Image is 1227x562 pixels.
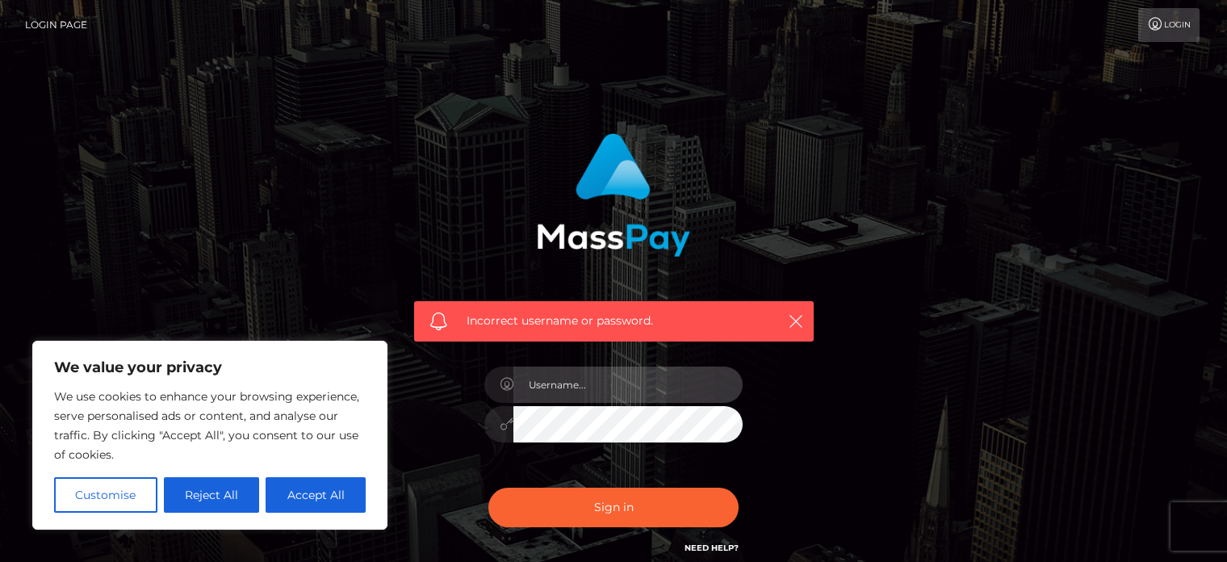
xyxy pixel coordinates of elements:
button: Customise [54,477,157,513]
button: Reject All [164,477,260,513]
span: Incorrect username or password. [467,312,761,329]
button: Accept All [266,477,366,513]
p: We value your privacy [54,358,366,377]
a: Login Page [25,8,87,42]
div: We value your privacy [32,341,387,530]
a: Need Help? [685,543,739,553]
p: We use cookies to enhance your browsing experience, serve personalised ads or content, and analys... [54,387,366,464]
a: Login [1138,8,1200,42]
button: Sign in [488,488,739,527]
img: MassPay Login [537,133,690,257]
input: Username... [513,367,743,403]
